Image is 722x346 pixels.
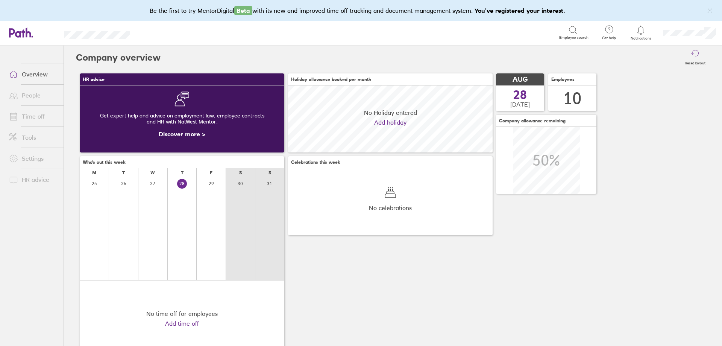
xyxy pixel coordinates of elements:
label: Reset layout [680,59,710,66]
span: Celebrations this week [291,160,340,165]
span: Employees [551,77,575,82]
button: Reset layout [680,46,710,70]
div: S [268,170,271,175]
div: S [239,170,242,175]
span: Get help [597,36,621,40]
span: No celebrations [369,204,412,211]
a: HR advice [3,172,64,187]
div: Be the first to try MentorDigital with its new and improved time off tracking and document manage... [150,6,573,15]
b: You've registered your interest. [475,7,565,14]
span: Who's out this week [83,160,126,165]
a: Notifications [629,25,653,41]
span: Notifications [629,36,653,41]
span: Beta [234,6,252,15]
a: Time off [3,109,64,124]
div: Search [150,29,169,36]
div: M [92,170,96,175]
div: T [122,170,125,175]
h2: Company overview [76,46,161,70]
a: Add holiday [374,119,407,126]
div: F [210,170,212,175]
a: Tools [3,130,64,145]
a: People [3,88,64,103]
div: T [181,170,184,175]
div: 10 [563,89,581,108]
span: AUG [513,76,528,84]
a: Settings [3,151,64,166]
a: Add time off [165,320,199,327]
a: Discover more > [159,130,205,138]
span: 28 [513,89,527,101]
span: No Holiday entered [364,109,417,116]
span: [DATE] [510,101,530,108]
span: Holiday allowance booked per month [291,77,371,82]
span: Company allowance remaining [499,118,566,123]
div: Get expert help and advice on employment law, employee contracts and HR with NatWest Mentor. [86,107,278,131]
a: Overview [3,67,64,82]
span: Employee search [559,35,589,40]
span: HR advice [83,77,105,82]
div: No time off for employees [146,310,218,317]
div: W [150,170,155,175]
